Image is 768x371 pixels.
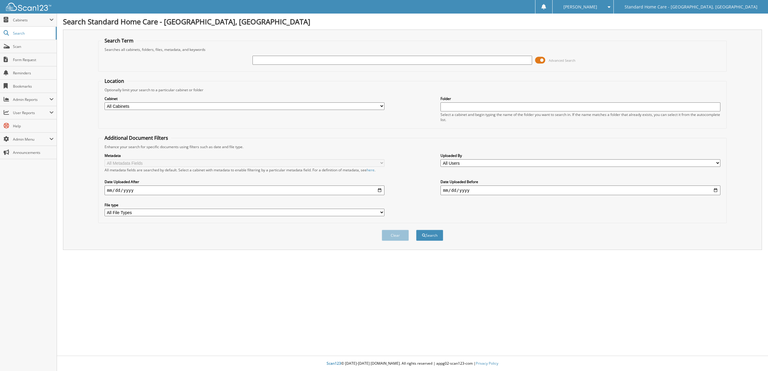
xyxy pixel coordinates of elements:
div: Select a cabinet and begin typing the name of the folder you want to search in. If the name match... [440,112,720,122]
span: Reminders [13,70,54,76]
span: Admin Menu [13,137,49,142]
a: Privacy Policy [476,361,498,366]
label: Cabinet [105,96,384,101]
h1: Search Standard Home Care - [GEOGRAPHIC_DATA], [GEOGRAPHIC_DATA] [63,17,762,26]
legend: Location [102,78,127,84]
span: Help [13,123,54,129]
label: File type [105,202,384,207]
div: © [DATE]-[DATE] [DOMAIN_NAME]. All rights reserved | appg02-scan123-com | [57,356,768,371]
label: Folder [440,96,720,101]
button: Clear [382,230,409,241]
div: Optionally limit your search to a particular cabinet or folder [102,87,723,92]
span: User Reports [13,110,49,115]
legend: Additional Document Filters [102,135,171,141]
span: Scan123 [327,361,341,366]
input: end [440,185,720,195]
span: Admin Reports [13,97,49,102]
label: Date Uploaded Before [440,179,720,184]
label: Date Uploaded After [105,179,384,184]
span: Bookmarks [13,84,54,89]
img: scan123-logo-white.svg [6,3,51,11]
span: Advanced Search [549,58,575,63]
span: Standard Home Care - [GEOGRAPHIC_DATA], [GEOGRAPHIC_DATA] [625,5,757,9]
label: Uploaded By [440,153,720,158]
span: Search [13,31,53,36]
legend: Search Term [102,37,136,44]
span: Scan [13,44,54,49]
span: Announcements [13,150,54,155]
span: [PERSON_NAME] [563,5,597,9]
div: Searches all cabinets, folders, files, metadata, and keywords [102,47,723,52]
div: All metadata fields are searched by default. Select a cabinet with metadata to enable filtering b... [105,167,384,173]
div: Enhance your search for specific documents using filters such as date and file type. [102,144,723,149]
button: Search [416,230,443,241]
a: here [367,167,375,173]
input: start [105,185,384,195]
span: Cabinets [13,17,49,23]
span: Form Request [13,57,54,62]
label: Metadata [105,153,384,158]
